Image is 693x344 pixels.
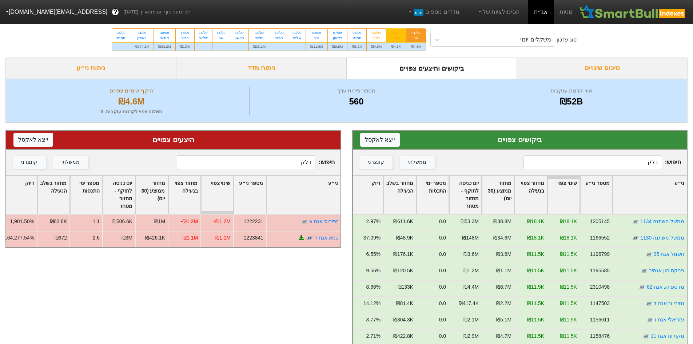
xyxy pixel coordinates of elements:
div: היצעים צפויים [13,134,333,145]
a: פניקס הון אגחיב [649,268,684,273]
div: ₪148M [462,234,479,242]
div: 1,901.50% [10,218,34,225]
div: ₪4.4M [463,283,479,291]
div: מספר ניירות ערך [252,87,461,95]
div: 14.12% [363,300,381,307]
div: -₪1.1M [181,234,198,242]
div: ₪2.2M [496,300,511,307]
div: ₪4.6M [406,42,426,51]
a: נתיבי גז אגח ד [654,300,684,306]
div: ₪1.1M [496,267,511,274]
img: tase link [641,267,648,274]
div: 09/09 [292,30,301,35]
div: 1222231 [243,218,263,225]
div: ₪4.5M [386,42,406,51]
div: 21/09 [135,30,149,35]
div: 1166552 [590,234,610,242]
div: ₪53.2M [154,42,175,51]
div: Toggle SortBy [384,176,416,214]
div: - [288,42,306,51]
div: ₪1.2M [463,267,479,274]
div: 0.0 [439,332,446,340]
div: ₪11.5K [527,283,544,291]
div: 2.71% [366,332,381,340]
div: ₪611.6K [393,218,413,225]
div: ₪18.1K [527,218,544,225]
div: חמישי [352,35,362,40]
div: Toggle SortBy [168,176,200,214]
div: 11/09 [253,30,266,35]
div: Toggle SortBy [70,176,102,214]
img: tase link [306,234,313,242]
div: רביעי [275,35,283,40]
img: tase link [638,284,646,291]
button: קונצרני [359,156,393,169]
div: ₪11.5K [527,316,544,324]
div: 07/09 [332,30,343,35]
span: לפי נתוני סוף יום מתאריך [DATE] [123,8,190,16]
span: חיפוש : [523,155,681,169]
div: ₪11.5K [527,267,544,274]
div: ביקושים צפויים [360,134,680,145]
div: ₪5.1M [496,316,511,324]
div: ₪18.1K [560,218,577,225]
div: ראשון [135,35,149,40]
div: 15/09 [217,30,226,35]
div: ₪133K [398,283,413,291]
div: - [230,42,248,51]
div: 560 [252,95,461,108]
div: 6.55% [366,250,381,258]
div: ₪4.7M [496,332,511,340]
div: ₪11.5K [560,300,577,307]
div: ₪422.8K [393,332,413,340]
div: 0.0 [439,300,446,307]
div: חמישי [158,35,171,40]
div: ₪4.6M [15,95,248,108]
div: Toggle SortBy [482,176,514,214]
div: 25/09 [116,30,126,35]
img: SmartBull [578,5,687,19]
div: ₪53.3M [461,218,479,225]
div: ₪11.5K [560,250,577,258]
input: 2 רשומות... [177,155,315,169]
div: 0.0 [439,250,446,258]
div: 0.0 [439,218,446,225]
div: 1196799 [590,250,610,258]
div: ₪3M [121,234,132,242]
a: מדדים נוספיםחדש [405,5,462,19]
div: 0.0 [439,267,446,274]
div: 2310498 [590,283,610,291]
div: סוג עדכון [557,36,577,44]
div: שווי קרנות עוקבות [465,87,678,95]
a: מז טפ הנ אגח 62 [647,284,684,290]
a: מקורות אגח 11 [651,333,684,339]
div: Toggle SortBy [267,176,340,214]
div: ₪38.8M [493,218,511,225]
div: 1.1 [92,218,99,225]
div: 18/09 [158,30,171,35]
div: ₪1M [154,218,165,225]
div: Toggle SortBy [515,176,547,214]
div: שני [411,35,421,40]
a: ממשל משתנה 1130 [640,235,684,241]
div: 164,277.54% [4,234,34,242]
div: 8.66% [366,283,381,291]
span: חדש [414,9,423,16]
div: ₪11.5K [527,300,544,307]
div: - [112,42,130,51]
div: 02/09 [391,30,401,35]
div: Toggle SortBy [449,176,481,214]
div: 3.77% [366,316,381,324]
div: ₪176.1K [393,250,413,258]
div: ₪3.6M [496,250,511,258]
img: tase link [632,234,639,242]
input: 558 רשומות... [523,155,662,169]
div: ₪48.9K [396,234,413,242]
div: ₪11.5K [560,316,577,324]
div: 0.0 [439,283,446,291]
div: -₪1.2M [214,218,231,225]
a: ממשל משתנה 1134 [640,218,684,224]
div: ראשון [235,35,244,40]
div: 0.0 [439,316,446,324]
div: ₪18.1K [527,234,544,242]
